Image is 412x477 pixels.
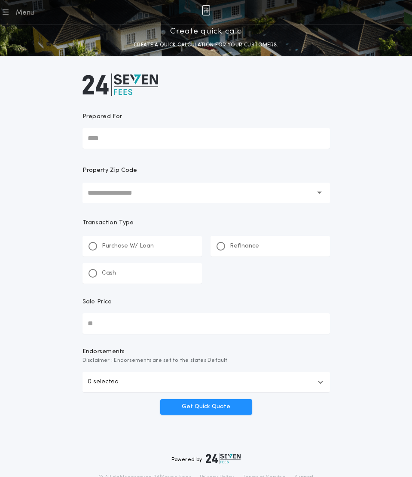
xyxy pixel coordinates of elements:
[82,348,330,356] span: Endorsements
[88,377,119,387] p: 0 selected
[82,113,122,121] p: Prepared For
[82,372,330,392] button: 0 selected
[230,242,259,251] p: Refinance
[82,73,158,96] img: logo
[82,356,330,365] span: Disclaimer : Endorsements are set to the states Default
[82,298,112,306] p: Sale Price
[102,242,154,251] p: Purchase W/ Loan
[202,5,210,15] img: img
[82,165,137,176] label: Property Zip Code
[206,453,241,464] img: logo
[170,24,242,38] p: Create quick calc
[171,453,241,464] div: Powered by
[82,128,330,149] input: Prepared For
[15,8,34,18] div: Menu
[160,399,252,415] button: Get Quick Quote
[102,269,116,278] p: Cash
[134,41,278,49] p: CREATE A QUICK CALCULATION FOR YOUR CUSTOMERS.
[82,313,330,334] input: Sale Price
[82,219,330,227] p: Transaction Type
